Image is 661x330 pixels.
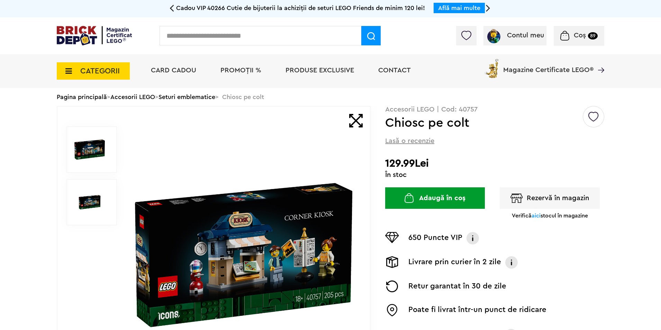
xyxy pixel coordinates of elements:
span: Cadou VIP 40266 Cutie de bijuterii la achiziții de seturi LEGO Friends de minim 120 lei! [176,5,425,11]
p: Retur garantat în 30 de zile [408,280,506,292]
p: 650 Puncte VIP [408,232,462,244]
p: Poate fi livrat într-un punct de ridicare [408,304,546,316]
a: Află mai multe [438,5,480,11]
a: Accesorii LEGO [110,94,155,100]
img: Chiosc pe colt [74,134,105,165]
a: Pagina principală [57,94,107,100]
a: Contact [378,67,411,74]
small: 89 [588,32,598,39]
p: Accesorii LEGO | Cod: 40757 [385,106,604,113]
button: Rezervă în magazin [500,187,600,209]
img: Easybox [385,304,399,316]
button: Adaugă în coș [385,187,485,209]
div: În stoc [385,171,604,178]
span: aici [532,213,541,218]
h2: 129.99Lei [385,157,604,170]
a: Contul meu [486,32,544,39]
img: Info livrare prin curier [505,256,518,269]
h1: Chiosc pe colt [385,117,582,129]
span: Coș [574,32,586,39]
a: Card Cadou [151,67,196,74]
img: Info VIP [466,232,480,244]
a: Produse exclusive [286,67,354,74]
img: Returnare [385,280,399,292]
span: Magazine Certificate LEGO® [503,57,594,73]
span: Lasă o recenzie [385,136,434,146]
span: Contul meu [507,32,544,39]
p: Verifică stocul în magazine [512,212,588,219]
a: Magazine Certificate LEGO® [594,57,604,64]
p: Livrare prin curier în 2 zile [408,256,501,269]
img: Livrare [385,256,399,268]
img: Chiosc pe colt [74,187,105,218]
div: > > > Chiosc pe colt [57,88,604,106]
a: Seturi emblematice [159,94,215,100]
span: CATEGORII [80,67,120,75]
a: PROMOȚII % [220,67,261,74]
img: Puncte VIP [385,232,399,243]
